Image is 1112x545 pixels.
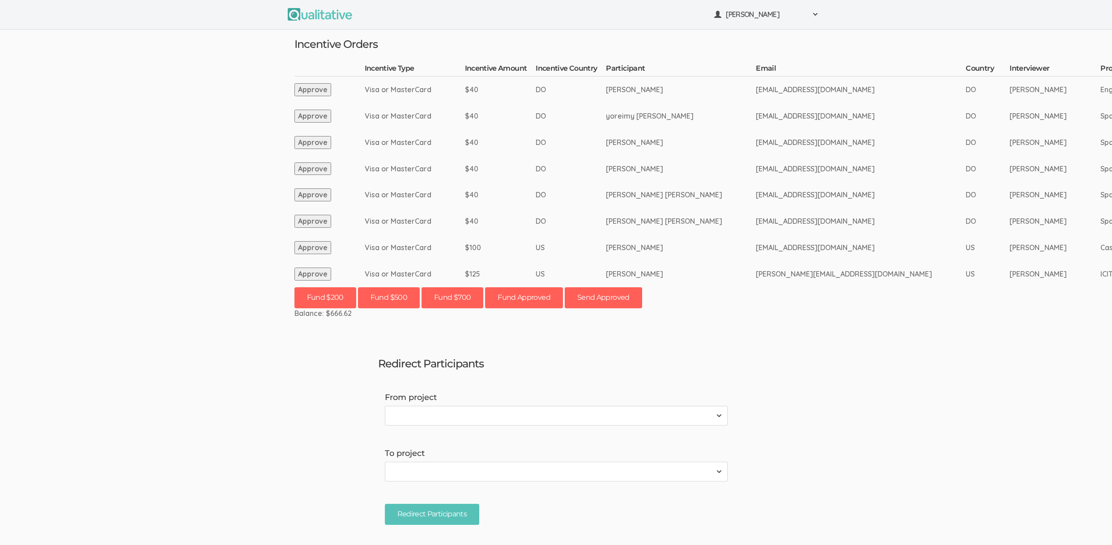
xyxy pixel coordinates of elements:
[288,8,352,21] img: Qualitative
[536,208,606,234] td: DO
[966,129,1010,156] td: DO
[1010,77,1100,103] td: [PERSON_NAME]
[536,156,606,182] td: DO
[708,4,825,25] button: [PERSON_NAME]
[606,77,756,103] td: [PERSON_NAME]
[536,129,606,156] td: DO
[536,103,606,129] td: DO
[1010,261,1100,287] td: [PERSON_NAME]
[294,83,331,96] button: Approve
[465,103,536,129] td: $40
[294,188,331,201] button: Approve
[1010,103,1100,129] td: [PERSON_NAME]
[536,64,606,76] th: Incentive Country
[1010,182,1100,208] td: [PERSON_NAME]
[294,287,356,308] button: Fund $200
[536,182,606,208] td: DO
[756,103,966,129] td: [EMAIL_ADDRESS][DOMAIN_NAME]
[1010,64,1100,76] th: Interviewer
[294,110,331,123] button: Approve
[756,208,966,234] td: [EMAIL_ADDRESS][DOMAIN_NAME]
[966,64,1010,76] th: Country
[966,77,1010,103] td: DO
[1067,502,1112,545] iframe: Chat Widget
[365,208,465,234] td: Visa or MasterCard
[294,308,818,319] div: Balance: $666.62
[966,182,1010,208] td: DO
[465,129,536,156] td: $40
[756,261,966,287] td: [PERSON_NAME][EMAIL_ADDRESS][DOMAIN_NAME]
[365,234,465,261] td: Visa or MasterCard
[606,64,756,76] th: Participant
[966,261,1010,287] td: US
[606,182,756,208] td: [PERSON_NAME] [PERSON_NAME]
[756,234,966,261] td: [EMAIL_ADDRESS][DOMAIN_NAME]
[294,215,331,228] button: Approve
[294,38,818,50] h3: Incentive Orders
[385,448,728,460] label: To project
[606,129,756,156] td: [PERSON_NAME]
[294,241,331,254] button: Approve
[465,261,536,287] td: $125
[465,77,536,103] td: $40
[606,103,756,129] td: yoreimy [PERSON_NAME]
[365,77,465,103] td: Visa or MasterCard
[365,129,465,156] td: Visa or MasterCard
[294,268,331,281] button: Approve
[358,287,420,308] button: Fund $500
[365,156,465,182] td: Visa or MasterCard
[465,182,536,208] td: $40
[565,287,642,308] button: Send Approved
[536,77,606,103] td: DO
[422,287,483,308] button: Fund $700
[294,136,331,149] button: Approve
[485,287,563,308] button: Fund Approved
[465,234,536,261] td: $100
[465,208,536,234] td: $40
[966,234,1010,261] td: US
[756,182,966,208] td: [EMAIL_ADDRESS][DOMAIN_NAME]
[385,504,480,525] input: Redirect Participants
[536,261,606,287] td: US
[1010,156,1100,182] td: [PERSON_NAME]
[465,64,536,76] th: Incentive Amount
[365,64,465,76] th: Incentive Type
[756,129,966,156] td: [EMAIL_ADDRESS][DOMAIN_NAME]
[756,77,966,103] td: [EMAIL_ADDRESS][DOMAIN_NAME]
[1010,208,1100,234] td: [PERSON_NAME]
[378,358,734,370] h3: Redirect Participants
[1010,129,1100,156] td: [PERSON_NAME]
[726,9,806,20] span: [PERSON_NAME]
[756,156,966,182] td: [EMAIL_ADDRESS][DOMAIN_NAME]
[465,156,536,182] td: $40
[756,64,966,76] th: Email
[606,156,756,182] td: [PERSON_NAME]
[966,103,1010,129] td: DO
[365,182,465,208] td: Visa or MasterCard
[385,392,728,404] label: From project
[606,208,756,234] td: [PERSON_NAME] [PERSON_NAME]
[365,103,465,129] td: Visa or MasterCard
[606,234,756,261] td: [PERSON_NAME]
[606,261,756,287] td: [PERSON_NAME]
[536,234,606,261] td: US
[294,162,331,175] button: Approve
[365,261,465,287] td: Visa or MasterCard
[966,208,1010,234] td: DO
[1010,234,1100,261] td: [PERSON_NAME]
[966,156,1010,182] td: DO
